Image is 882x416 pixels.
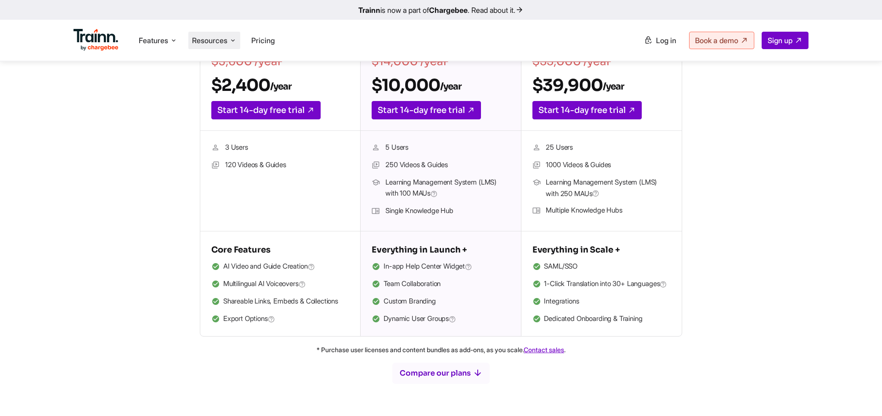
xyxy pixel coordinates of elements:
button: Compare our plans [392,362,490,384]
a: Start 14-day free trial [211,101,321,119]
span: AI Video and Guide Creation [223,261,315,273]
sub: /year [270,81,291,92]
b: Trainn [358,6,380,15]
li: Integrations [532,296,671,308]
li: Dedicated Onboarding & Training [532,313,671,325]
li: 5 Users [372,142,509,154]
a: Pricing [251,36,275,45]
s: $14,000 /year [372,55,448,68]
li: 25 Users [532,142,671,154]
h5: Everything in Scale + [532,242,671,257]
h2: $10,000 [372,75,509,96]
a: Start 14-day free trial [372,101,481,119]
span: Multilingual AI Voiceovers [223,278,306,290]
span: Export Options [223,313,275,325]
s: $3,600 /year [211,55,282,68]
h5: Core Features [211,242,349,257]
h2: $39,900 [532,75,671,96]
span: Learning Management System (LMS) with 100 MAUs [385,177,509,200]
a: Contact sales [524,346,564,354]
div: Widget de chat [836,372,882,416]
a: Sign up [762,32,808,49]
li: 120 Videos & Guides [211,159,349,171]
span: Learning Management System (LMS) with 250 MAUs [546,177,670,199]
span: Book a demo [695,36,738,45]
span: Dynamic User Groups [384,313,456,325]
img: Trainn Logo [73,29,119,51]
s: $55,000 /year [532,55,611,68]
b: Chargebee [429,6,468,15]
span: Features [139,35,168,45]
li: 3 Users [211,142,349,154]
li: 1000 Videos & Guides [532,159,671,171]
li: Team Collaboration [372,278,509,290]
span: In-app Help Center Widget [384,261,472,273]
h5: Everything in Launch + [372,242,509,257]
p: * Purchase user licenses and content bundles as add-ons, as you scale. . [110,344,772,355]
li: Custom Branding [372,296,509,308]
sub: /year [603,81,624,92]
span: Sign up [768,36,792,45]
li: SAML/SSO [532,261,671,273]
sub: /year [440,81,461,92]
span: Resources [192,35,227,45]
iframe: Chat Widget [836,372,882,416]
h2: $2,400 [211,75,349,96]
li: Single Knowledge Hub [372,205,509,217]
span: Log in [656,36,676,45]
li: Shareable Links, Embeds & Collections [211,296,349,308]
span: 1-Click Translation into 30+ Languages [544,278,667,290]
li: Multiple Knowledge Hubs [532,205,671,217]
li: 250 Videos & Guides [372,159,509,171]
a: Log in [639,32,682,49]
a: Book a demo [689,32,754,49]
a: Start 14-day free trial [532,101,642,119]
